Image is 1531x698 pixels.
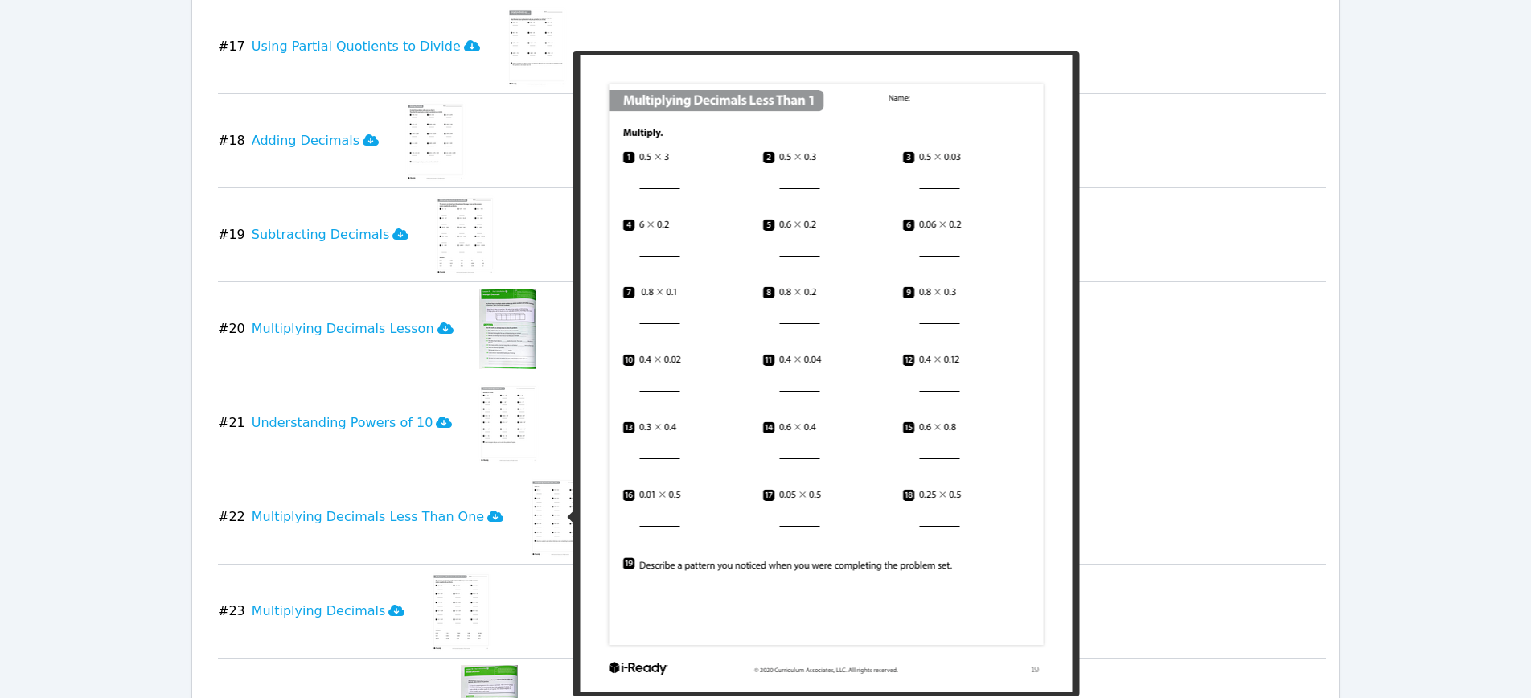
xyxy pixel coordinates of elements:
button: #20Multiplying Decimals Lesson [218,289,466,369]
button: #21Understanding Powers of 10 [218,383,465,463]
h3: Multiplying Decimals Lesson [252,319,454,339]
span: # 22 [218,507,245,527]
img: Subtracting Decimals [434,195,496,275]
button: #19Subtracting Decimals [218,195,421,275]
span: # 20 [218,319,245,339]
h3: Using Partial Quotients to Divide [252,37,480,56]
span: # 23 [218,602,245,621]
img: Multiplying Decimals Less Than One [529,477,591,557]
button: #18Adding Decimals [218,101,392,181]
button: #17Using Partial Quotients to Divide [218,6,493,87]
img: Multiplying Decimals [430,571,492,651]
h3: Multiplying Decimals Less Than One [252,507,503,527]
h3: Multiplying Decimals [252,602,405,621]
img: Understanding Powers of 10 [478,383,540,463]
h3: Subtracting Decimals [252,225,409,244]
span: # 18 [218,131,245,150]
span: # 21 [218,413,245,433]
span: # 17 [218,37,245,56]
img: Adding Decimals [404,101,466,181]
img: Using Partial Quotients to Divide [506,6,568,87]
h3: Adding Decimals [252,131,379,150]
img: Multiplying Decimals Lesson [479,289,536,369]
span: # 19 [218,225,245,244]
h3: Understanding Powers of 10 [252,413,453,433]
button: #22Multiplying Decimals Less Than One [218,477,516,557]
button: #23Multiplying Decimals [218,571,417,651]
